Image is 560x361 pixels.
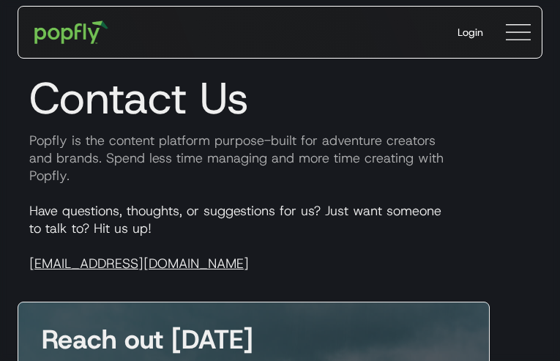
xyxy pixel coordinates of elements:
[18,72,542,124] h1: Contact Us
[18,132,542,185] p: Popfly is the content platform purpose-built for adventure creators and brands. Spend less time m...
[24,10,119,54] a: home
[458,25,483,40] div: Login
[18,202,542,272] p: Have questions, thoughts, or suggestions for us? Just want someone to talk to? Hit us up!
[42,321,253,357] strong: Reach out [DATE]
[29,255,249,272] a: [EMAIL_ADDRESS][DOMAIN_NAME]
[446,13,495,51] a: Login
